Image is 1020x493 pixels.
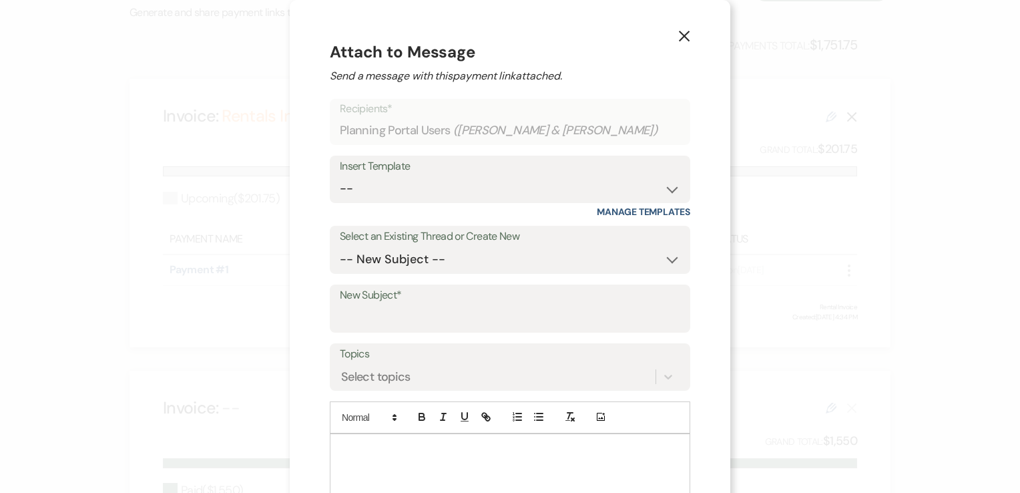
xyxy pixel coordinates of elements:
div: Insert Template [340,157,680,176]
label: Topics [340,345,680,364]
a: Manage Templates [597,206,690,218]
label: Select an Existing Thread or Create New [340,227,680,246]
h2: Send a message with this payment link attached. [330,68,690,84]
label: New Subject* [340,286,680,305]
div: Select topics [341,367,411,385]
span: ( [PERSON_NAME] & [PERSON_NAME] ) [453,122,658,140]
div: Planning Portal Users [340,118,680,144]
p: Recipients* [340,100,680,118]
h4: Attach to Message [330,40,690,64]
